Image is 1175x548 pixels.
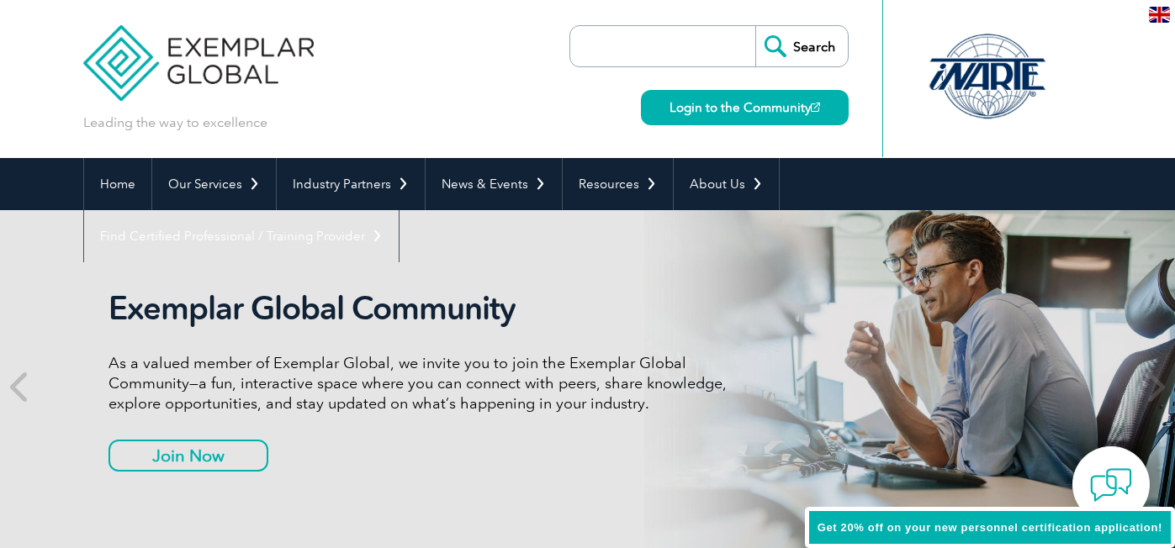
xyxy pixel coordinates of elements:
[109,353,739,414] p: As a valued member of Exemplar Global, we invite you to join the Exemplar Global Community—a fun,...
[152,158,276,210] a: Our Services
[84,158,151,210] a: Home
[1149,7,1170,23] img: en
[83,113,267,132] p: Leading the way to excellence
[563,158,673,210] a: Resources
[277,158,425,210] a: Industry Partners
[674,158,779,210] a: About Us
[641,90,849,125] a: Login to the Community
[84,210,399,262] a: Find Certified Professional / Training Provider
[109,289,739,328] h2: Exemplar Global Community
[109,440,268,472] a: Join Now
[818,521,1162,534] span: Get 20% off on your new personnel certification application!
[755,26,848,66] input: Search
[811,103,820,112] img: open_square.png
[426,158,562,210] a: News & Events
[1090,464,1132,506] img: contact-chat.png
